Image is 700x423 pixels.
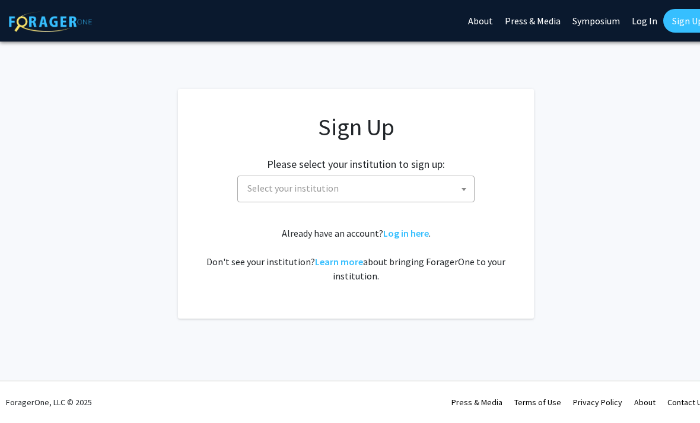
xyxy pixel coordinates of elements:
[383,227,429,239] a: Log in here
[237,176,475,202] span: Select your institution
[247,182,339,194] span: Select your institution
[267,158,445,171] h2: Please select your institution to sign up:
[9,11,92,32] img: ForagerOne Logo
[451,397,502,408] a: Press & Media
[514,397,561,408] a: Terms of Use
[315,256,363,268] a: Learn more about bringing ForagerOne to your institution
[243,176,474,201] span: Select your institution
[202,113,510,141] h1: Sign Up
[202,226,510,283] div: Already have an account? . Don't see your institution? about bringing ForagerOne to your institut...
[634,397,656,408] a: About
[6,381,92,423] div: ForagerOne, LLC © 2025
[573,397,622,408] a: Privacy Policy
